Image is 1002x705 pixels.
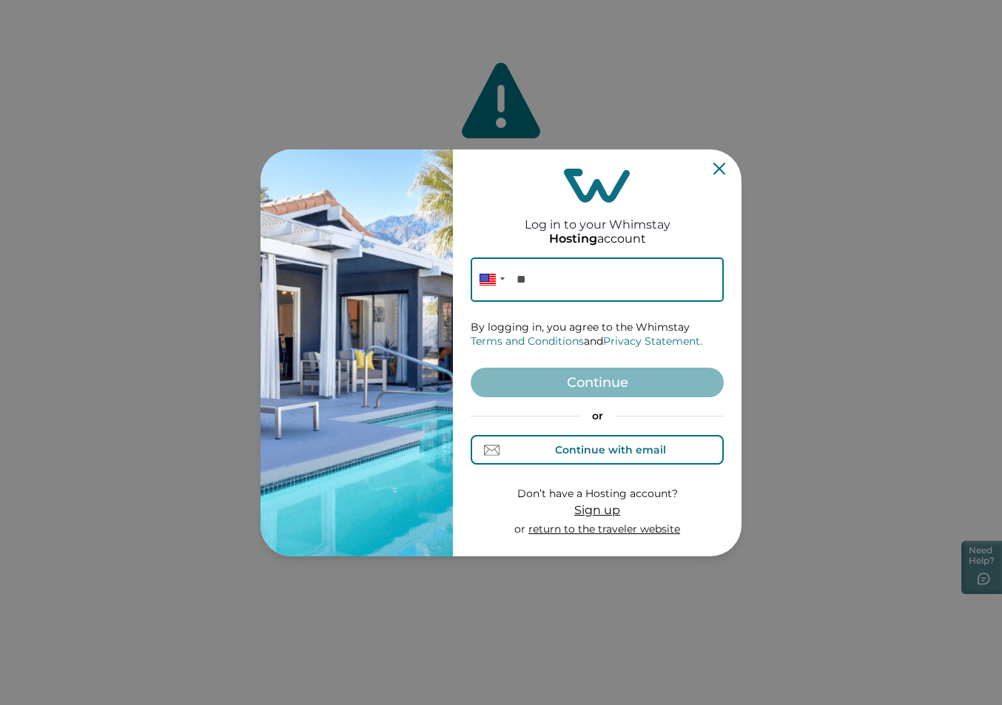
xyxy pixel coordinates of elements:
[471,409,724,424] p: or
[514,487,680,502] p: Don’t have a Hosting account?
[260,149,453,556] img: auth-banner
[528,522,680,536] a: return to the traveler website
[471,334,584,348] a: Terms and Conditions
[603,334,702,348] a: Privacy Statement.
[471,257,509,302] div: United States: + 1
[713,163,725,175] button: Close
[471,435,724,465] button: Continue with email
[525,203,670,232] h2: Log in to your Whimstay
[555,444,666,456] div: Continue with email
[514,522,680,537] p: or
[564,169,631,203] img: login-logo
[471,368,724,397] button: Continue
[574,503,620,517] span: Sign up
[471,320,724,349] p: By logging in, you agree to the Whimstay and
[549,232,597,246] p: Hosting
[549,232,646,246] p: account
